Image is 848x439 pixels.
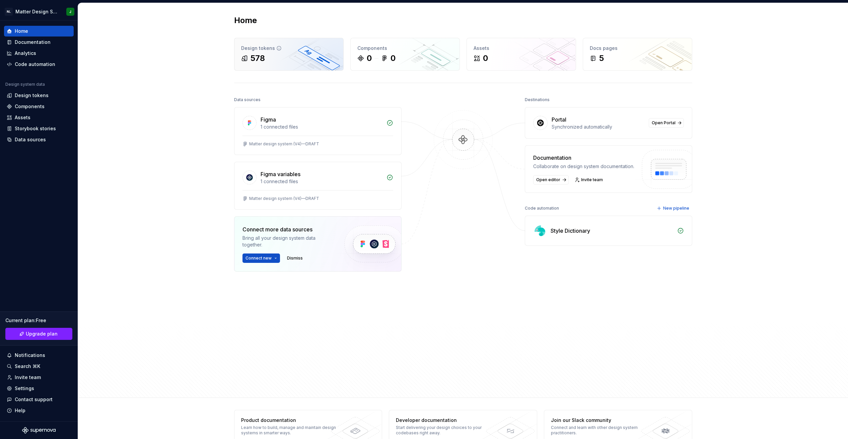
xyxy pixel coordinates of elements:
div: Matter design system (V4)—DRAFT [249,141,319,147]
div: 578 [251,53,265,64]
span: Connect new [245,255,272,261]
a: Components00 [350,38,460,71]
div: 0 [367,53,372,64]
div: Figma [261,116,276,124]
div: Assets [474,45,569,52]
div: Join our Slack community [551,417,648,424]
div: Components [357,45,453,52]
a: Open editor [533,175,569,185]
a: Data sources [4,134,74,145]
div: Style Dictionary [551,227,590,235]
div: Product documentation [241,417,339,424]
span: Invite team [581,177,603,182]
div: Start delivering your design choices to your codebases right away. [396,425,493,436]
div: Matter design system (V4)—DRAFT [249,196,319,201]
svg: Supernova Logo [22,427,56,434]
span: New pipeline [663,206,689,211]
button: Help [4,405,74,416]
a: Design tokens [4,90,74,101]
button: Search ⌘K [4,361,74,372]
div: Code automation [525,204,559,213]
div: 5 [599,53,604,64]
a: Code automation [4,59,74,70]
a: Documentation [4,37,74,48]
div: Connect more data sources [242,225,333,233]
div: Data sources [15,136,46,143]
div: Storybook stories [15,125,56,132]
div: Design tokens [241,45,337,52]
div: Collaborate on design system documentation. [533,163,634,170]
div: Documentation [533,154,634,162]
button: Dismiss [284,253,306,263]
div: Data sources [234,95,261,104]
a: Docs pages5 [583,38,692,71]
a: Upgrade plan [5,328,72,340]
div: Notifications [15,352,45,359]
span: Upgrade plan [26,331,58,337]
div: Matter Design System [15,8,58,15]
div: Synchronized automatically [552,124,645,130]
div: Portal [552,116,566,124]
div: Bring all your design system data together. [242,235,333,248]
span: Open editor [536,177,560,182]
div: Design system data [5,82,45,87]
div: Learn how to build, manage and maintain design systems in smarter ways. [241,425,339,436]
div: Help [15,407,25,414]
div: Destinations [525,95,550,104]
a: Assets0 [467,38,576,71]
a: Invite team [4,372,74,383]
a: Storybook stories [4,123,74,134]
a: Open Portal [649,118,684,128]
span: Open Portal [652,120,676,126]
div: Assets [15,114,30,121]
div: Analytics [15,50,36,57]
div: Connect and learn with other design system practitioners. [551,425,648,436]
div: Invite team [15,374,41,381]
a: Assets [4,112,74,123]
div: Documentation [15,39,51,46]
button: NLMatter Design SystemJ [1,4,76,19]
div: Developer documentation [396,417,493,424]
div: Figma variables [261,170,300,178]
div: Home [15,28,28,34]
div: NL [5,8,13,16]
div: 1 connected files [261,178,382,185]
div: 0 [483,53,488,64]
div: Components [15,103,45,110]
button: New pipeline [655,204,692,213]
div: Code automation [15,61,55,68]
div: Search ⌘K [15,363,40,370]
div: Current plan : Free [5,317,72,324]
div: Docs pages [590,45,685,52]
button: Contact support [4,394,74,405]
h2: Home [234,15,257,26]
span: Dismiss [287,255,303,261]
div: J [69,9,71,14]
div: 1 connected files [261,124,382,130]
a: Figma1 connected filesMatter design system (V4)—DRAFT [234,107,402,155]
a: Design tokens578 [234,38,344,71]
div: Settings [15,385,34,392]
button: Connect new [242,253,280,263]
button: Notifications [4,350,74,361]
div: Contact support [15,396,53,403]
div: Design tokens [15,92,49,99]
a: Invite team [573,175,606,185]
a: Figma variables1 connected filesMatter design system (V4)—DRAFT [234,162,402,210]
a: Home [4,26,74,36]
a: Analytics [4,48,74,59]
a: Components [4,101,74,112]
div: 0 [391,53,396,64]
a: Settings [4,383,74,394]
